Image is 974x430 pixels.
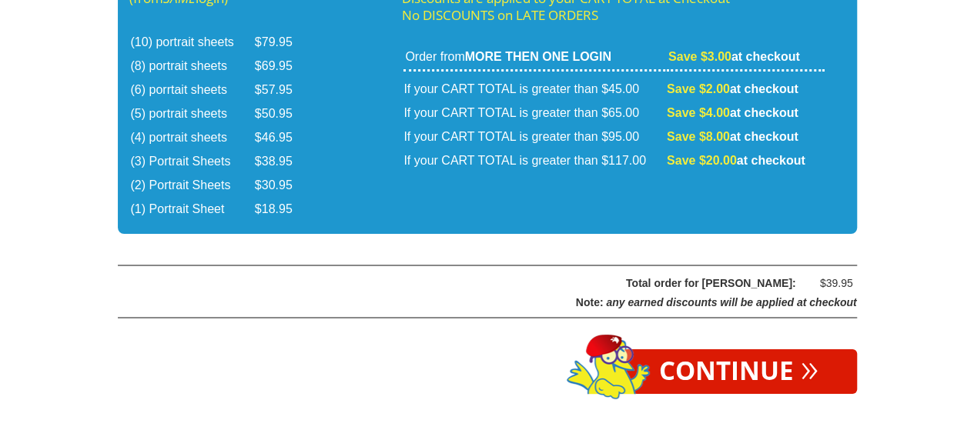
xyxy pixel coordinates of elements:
td: (6) porrtait sheets [131,79,253,102]
span: Save $4.00 [667,106,730,119]
td: If your CART TOTAL is greater than $65.00 [403,102,665,125]
strong: at checkout [667,82,798,95]
td: $38.95 [255,151,312,173]
strong: at checkout [667,154,805,167]
td: (3) Portrait Sheets [131,151,253,173]
div: $39.95 [807,274,853,293]
strong: at checkout [667,130,798,143]
td: (1) Portrait Sheet [131,198,253,221]
span: » [801,358,818,375]
a: Continue» [621,349,857,394]
td: (2) Portrait Sheets [131,175,253,197]
span: Note: [576,296,604,308]
td: If your CART TOTAL is greater than $117.00 [403,150,665,172]
td: $18.95 [255,198,312,221]
span: Save $20.00 [667,154,737,167]
span: any earned discounts will be applied at checkout [606,296,856,308]
td: If your CART TOTAL is greater than $45.00 [403,73,665,101]
span: Save $8.00 [667,130,730,143]
td: (4) portrait sheets [131,127,253,149]
strong: at checkout [667,106,798,119]
td: $57.95 [255,79,312,102]
td: $69.95 [255,55,312,78]
div: Total order for [PERSON_NAME]: [157,274,796,293]
td: (8) portrait sheets [131,55,253,78]
td: $46.95 [255,127,312,149]
td: (10) portrait sheets [131,32,253,54]
td: (5) portrait sheets [131,103,253,125]
td: $30.95 [255,175,312,197]
span: Save $2.00 [667,82,730,95]
td: $79.95 [255,32,312,54]
td: Order from [403,48,665,72]
strong: MORE THEN ONE LOGIN [465,50,611,63]
td: $50.95 [255,103,312,125]
span: Save $3.00 [668,50,731,63]
strong: at checkout [668,50,800,63]
td: If your CART TOTAL is greater than $95.00 [403,126,665,148]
